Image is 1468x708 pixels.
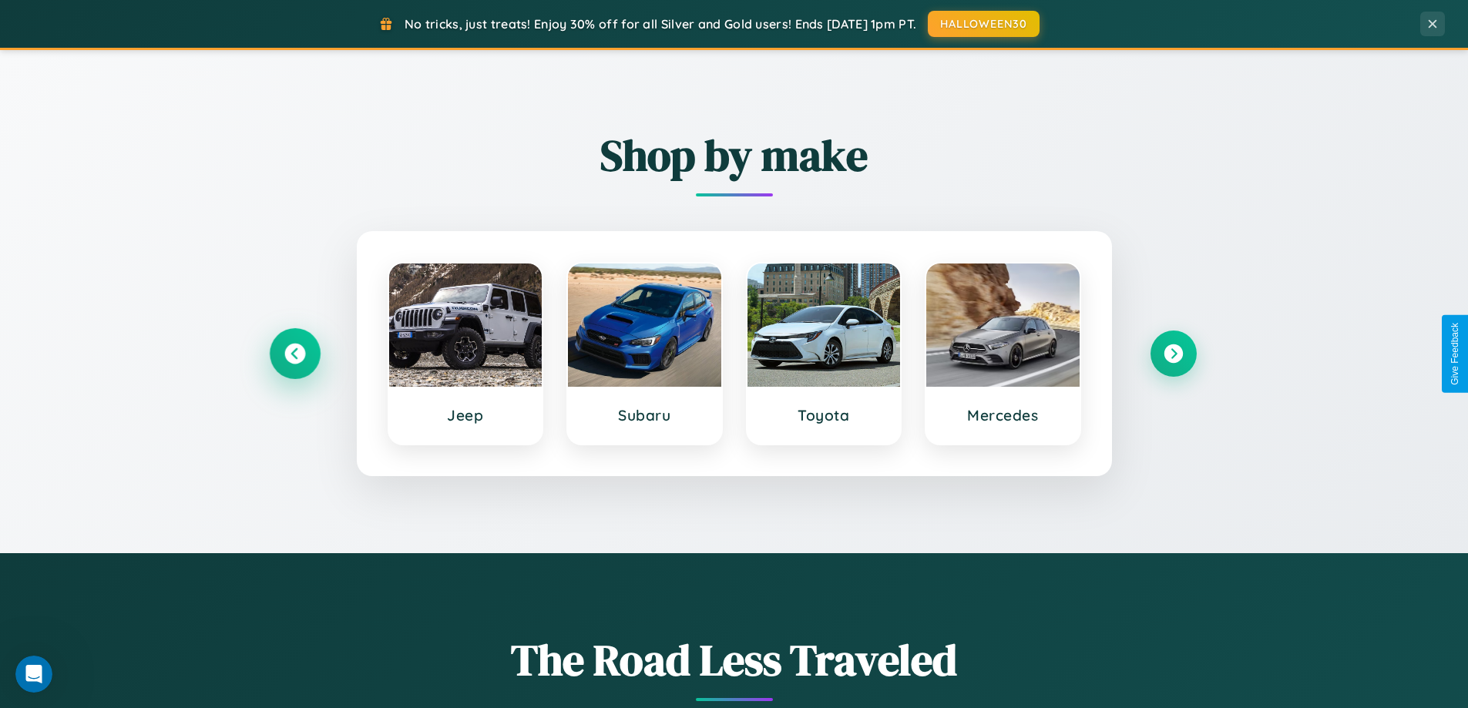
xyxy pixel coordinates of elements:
h2: Shop by make [272,126,1197,185]
h1: The Road Less Traveled [272,630,1197,690]
h3: Toyota [763,406,885,424]
h3: Jeep [405,406,527,424]
iframe: Intercom live chat [15,656,52,693]
span: No tricks, just treats! Enjoy 30% off for all Silver and Gold users! Ends [DATE] 1pm PT. [405,16,916,32]
div: Give Feedback [1450,323,1460,385]
h3: Subaru [583,406,706,424]
h3: Mercedes [942,406,1064,424]
button: HALLOWEEN30 [928,11,1040,37]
